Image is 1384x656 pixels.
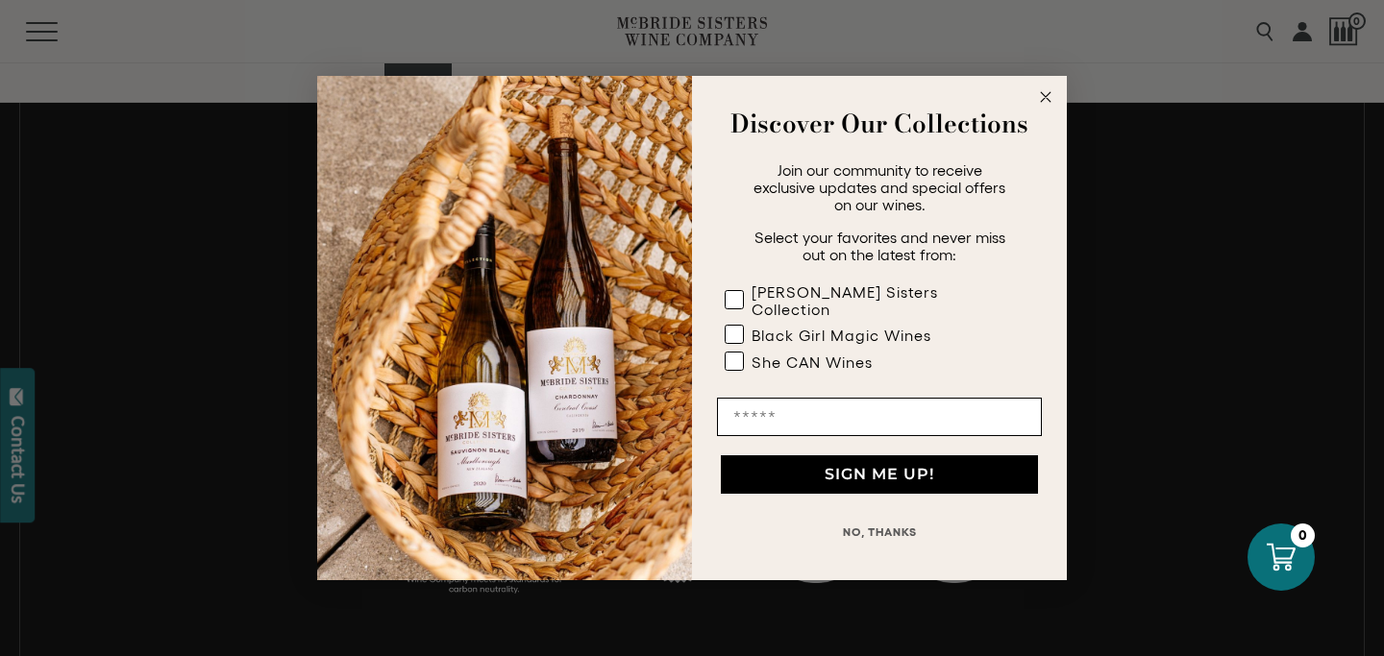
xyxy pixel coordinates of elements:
[1034,85,1057,109] button: Close dialog
[730,105,1028,142] strong: Discover Our Collections
[754,161,1005,213] span: Join our community to receive exclusive updates and special offers on our wines.
[717,513,1042,551] button: NO, THANKS
[752,353,873,371] div: She CAN Wines
[1291,523,1315,547] div: 0
[752,283,1003,318] div: [PERSON_NAME] Sisters Collection
[752,327,931,344] div: Black Girl Magic Wines
[754,229,1005,263] span: Select your favorites and never miss out on the latest from:
[317,76,692,580] img: 42653730-7e35-4af7-a99d-12bf478283cf.jpeg
[717,398,1042,436] input: Email
[721,455,1038,494] button: SIGN ME UP!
